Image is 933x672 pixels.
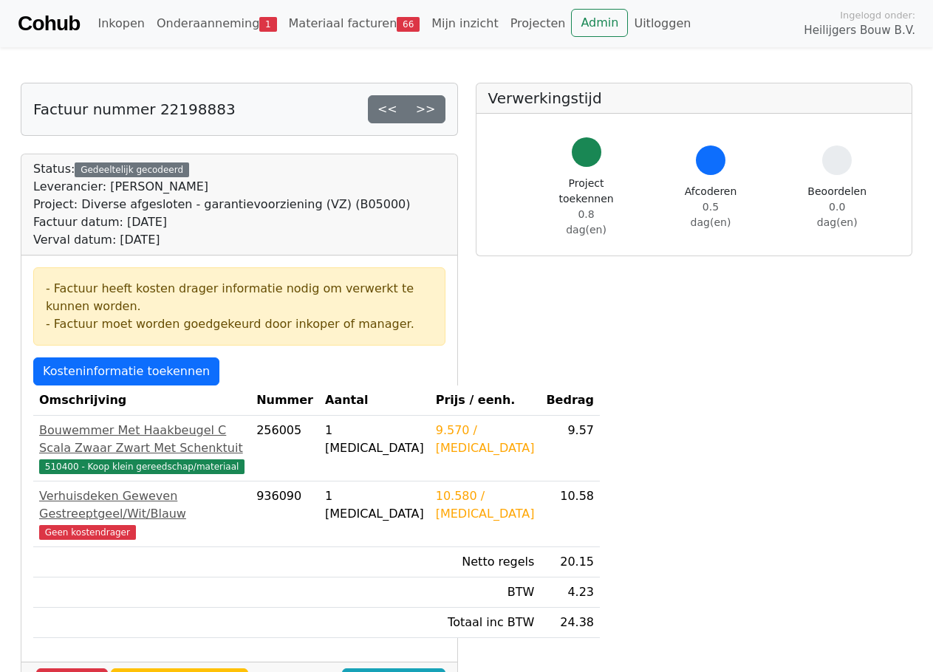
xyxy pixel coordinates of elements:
[628,9,697,38] a: Uitloggen
[39,422,245,457] div: Bouwemmer Met Haakbeugel C Scala Zwaar Zwart Met Schenktuit
[571,9,628,37] a: Admin
[540,608,600,638] td: 24.38
[325,487,424,523] div: 1 [MEDICAL_DATA]
[46,315,433,333] div: - Factuur moet worden goedgekeurd door inkoper of manager.
[540,416,600,481] td: 9.57
[33,196,411,213] div: Project: Diverse afgesloten - garantievoorziening (VZ) (B05000)
[250,385,319,416] th: Nummer
[39,487,245,541] a: Verhuisdeken Geweven Gestreeptgeel/Wit/BlauwGeen kostendrager
[39,525,136,540] span: Geen kostendrager
[807,184,867,230] div: Beoordelen
[430,577,541,608] td: BTW
[46,280,433,315] div: - Factuur heeft kosten drager informatie nodig om verwerkt te kunnen worden.
[804,22,915,39] span: Heilijgers Bouw B.V.
[151,9,283,38] a: Onderaanneming1
[92,9,150,38] a: Inkopen
[540,547,600,577] td: 20.15
[33,385,250,416] th: Omschrijving
[33,160,411,249] div: Status:
[33,100,236,118] h5: Factuur nummer 22198883
[406,95,445,123] a: >>
[817,201,858,228] span: 0.0 dag(en)
[259,17,276,32] span: 1
[540,481,600,547] td: 10.58
[426,9,505,38] a: Mijn inzicht
[75,162,189,177] div: Gedeeltelijk gecodeerd
[250,481,319,547] td: 936090
[39,459,245,474] span: 510400 - Koop klein gereedschap/materiaal
[39,487,245,523] div: Verhuisdeken Geweven Gestreeptgeel/Wit/Blauw
[18,6,80,41] a: Cohub
[840,8,915,22] span: Ingelogd onder:
[540,577,600,608] td: 4.23
[319,385,430,416] th: Aantal
[250,416,319,481] td: 256005
[488,89,900,107] h5: Verwerkingstijd
[283,9,426,38] a: Materiaal facturen66
[33,357,219,385] a: Kosteninformatie toekennen
[33,178,411,196] div: Leverancier: [PERSON_NAME]
[436,422,535,457] div: 9.570 / [MEDICAL_DATA]
[397,17,420,32] span: 66
[566,208,606,236] span: 0.8 dag(en)
[430,385,541,416] th: Prijs / eenh.
[430,608,541,638] td: Totaal inc BTW
[505,9,572,38] a: Projecten
[39,422,245,475] a: Bouwemmer Met Haakbeugel C Scala Zwaar Zwart Met Schenktuit510400 - Koop klein gereedschap/materiaal
[559,176,614,238] div: Project toekennen
[368,95,407,123] a: <<
[691,201,731,228] span: 0.5 dag(en)
[436,487,535,523] div: 10.580 / [MEDICAL_DATA]
[685,184,737,230] div: Afcoderen
[33,213,411,231] div: Factuur datum: [DATE]
[33,231,411,249] div: Verval datum: [DATE]
[540,385,600,416] th: Bedrag
[325,422,424,457] div: 1 [MEDICAL_DATA]
[430,547,541,577] td: Netto regels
